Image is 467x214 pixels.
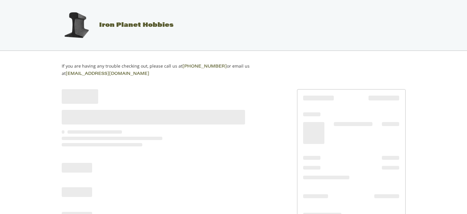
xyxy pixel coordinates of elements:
a: [EMAIL_ADDRESS][DOMAIN_NAME] [66,72,149,76]
a: Iron Planet Hobbies [55,22,174,28]
a: [PHONE_NUMBER] [182,65,227,69]
p: If you are having any trouble checking out, please call us at or email us at [62,63,269,77]
span: Iron Planet Hobbies [99,22,174,28]
img: Iron Planet Hobbies [61,10,92,40]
